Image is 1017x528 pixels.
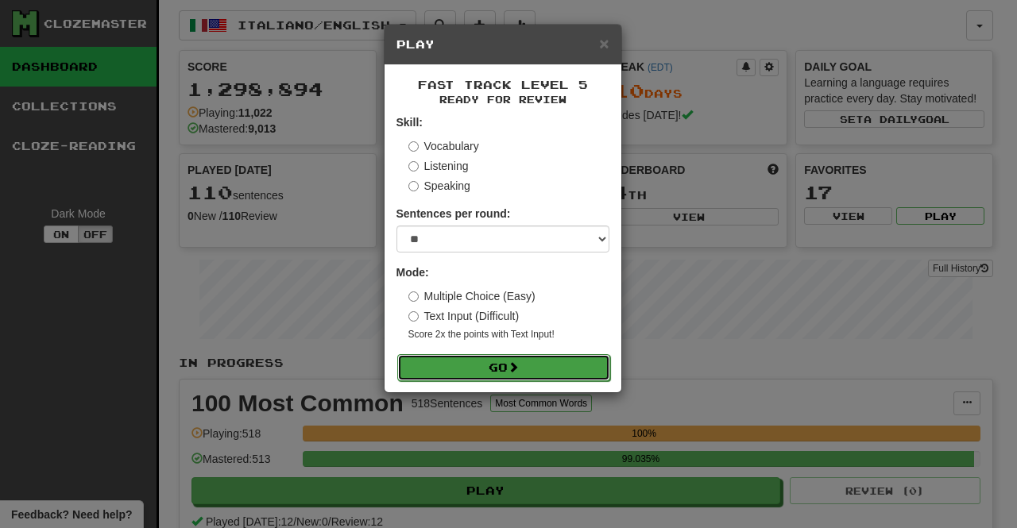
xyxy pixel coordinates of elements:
button: Go [397,354,610,381]
h5: Play [396,37,609,52]
label: Speaking [408,178,470,194]
input: Text Input (Difficult) [408,311,419,322]
input: Speaking [408,181,419,191]
strong: Skill: [396,116,423,129]
label: Listening [408,158,469,174]
button: Close [599,35,609,52]
input: Listening [408,161,419,172]
input: Multiple Choice (Easy) [408,291,419,302]
small: Score 2x the points with Text Input ! [408,328,609,341]
label: Text Input (Difficult) [408,308,520,324]
label: Multiple Choice (Easy) [408,288,536,304]
label: Sentences per round: [396,206,511,222]
span: Fast Track Level 5 [418,78,588,91]
input: Vocabulary [408,141,419,152]
strong: Mode: [396,266,429,279]
small: Ready for Review [396,93,609,106]
span: × [599,34,609,52]
label: Vocabulary [408,138,479,154]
